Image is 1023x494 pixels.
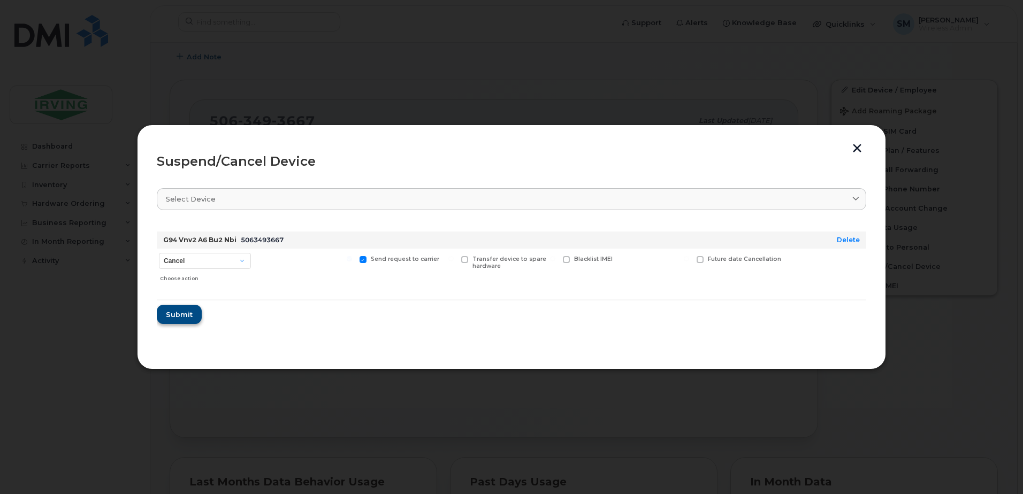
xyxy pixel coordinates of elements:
button: Submit [157,305,202,324]
span: Transfer device to spare hardware [472,256,546,269]
div: Choose action [160,270,251,283]
input: Future date Cancellation [684,256,689,261]
a: Select device [157,188,866,210]
span: Future date Cancellation [708,256,781,263]
div: Suspend/Cancel Device [157,155,866,168]
span: Blacklist IMEI [574,256,613,263]
span: 5063493667 [241,236,284,244]
input: Transfer device to spare hardware [448,256,454,261]
span: Select device [166,194,216,204]
span: Submit [166,310,193,320]
strong: G94 Vnv2 A6 Bu2 Nbi [163,236,236,244]
a: Delete [837,236,860,244]
input: Blacklist IMEI [550,256,555,261]
span: Send request to carrier [371,256,439,263]
input: Send request to carrier [347,256,352,261]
